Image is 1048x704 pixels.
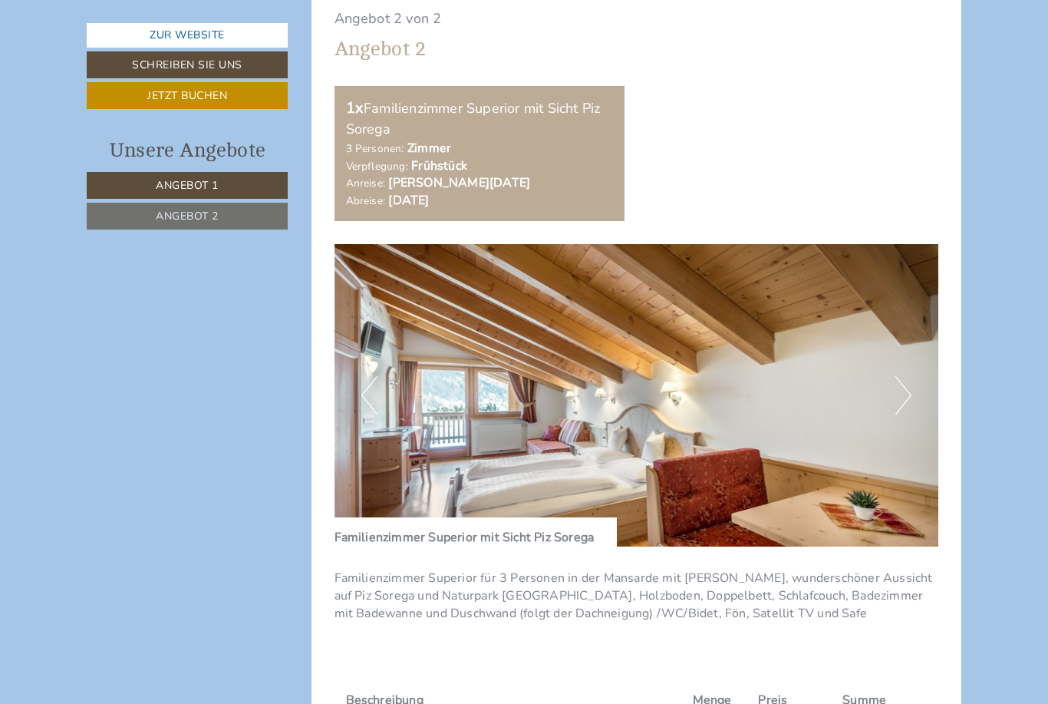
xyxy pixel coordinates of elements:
[346,159,408,174] small: Verpflegung:
[361,376,377,415] button: Previous
[411,157,467,174] b: Frühstück
[335,35,427,63] div: Angebot 2
[346,141,404,156] small: 3 Personen:
[87,82,288,109] a: Jetzt buchen
[87,51,288,78] a: Schreiben Sie uns
[407,140,451,157] b: Zimmer
[87,136,288,164] div: Unsere Angebote
[335,517,618,547] div: Familienzimmer Superior mit Sicht Piz Sorega
[512,405,605,431] button: Senden
[335,244,939,547] img: image
[346,98,614,139] div: Familienzimmer Superior mit Sicht Piz Sorega
[335,570,939,623] p: Familienzimmer Superior für 3 Personen in der Mansarde mit [PERSON_NAME], wunderschöner Aussicht ...
[156,178,219,193] span: Angebot 1
[23,74,255,85] small: 07:53
[346,193,386,208] small: Abreise:
[388,192,429,209] b: [DATE]
[87,23,288,48] a: Zur Website
[346,176,386,190] small: Anreise:
[156,209,219,223] span: Angebot 2
[388,174,530,191] b: [PERSON_NAME][DATE]
[12,41,262,88] div: Guten Tag, wie können wir Ihnen helfen?
[335,9,442,28] span: Angebot 2 von 2
[23,45,255,57] div: Hotel Ciasa Rü Blanch - Authentic view
[265,12,339,38] div: Montag
[895,376,911,415] button: Next
[346,98,364,118] b: 1x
